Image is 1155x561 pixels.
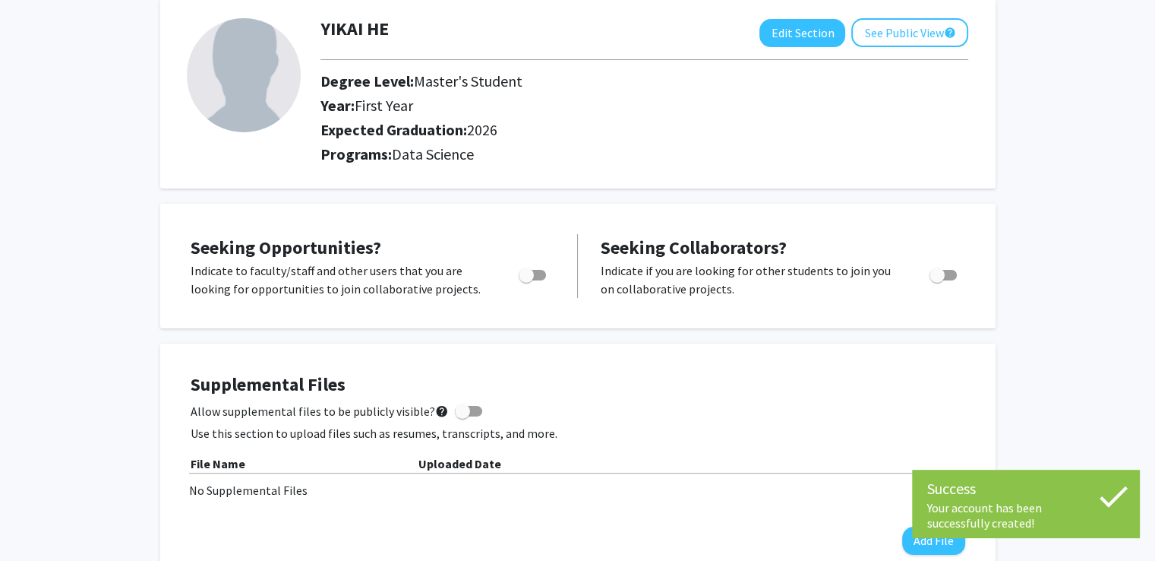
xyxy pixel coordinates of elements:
[435,402,449,420] mat-icon: help
[418,456,501,471] b: Uploaded Date
[467,120,497,139] span: 2026
[320,97,838,115] h2: Year:
[187,18,301,132] img: Profile Picture
[902,527,965,555] button: Add File
[320,72,838,90] h2: Degree Level:
[927,500,1125,531] div: Your account has been successfully created!
[513,261,554,284] div: Toggle
[191,424,965,442] p: Use this section to upload files such as resumes, transcripts, and more.
[601,236,787,259] span: Seeking Collaborators?
[759,19,845,47] button: Edit Section
[414,71,522,90] span: Master's Student
[851,18,968,47] button: See Public View
[11,493,65,550] iframe: Chat
[320,145,968,163] h2: Programs:
[320,18,389,40] h1: YIKAI HE
[943,24,955,42] mat-icon: help
[191,456,245,471] b: File Name
[191,261,490,298] p: Indicate to faculty/staff and other users that you are looking for opportunities to join collabor...
[191,236,381,259] span: Seeking Opportunities?
[392,144,474,163] span: Data Science
[601,261,901,298] p: Indicate if you are looking for other students to join you on collaborative projects.
[927,477,1125,500] div: Success
[355,96,413,115] span: First Year
[923,261,965,284] div: Toggle
[191,402,449,420] span: Allow supplemental files to be publicly visible?
[191,374,965,396] h4: Supplemental Files
[189,481,967,499] div: No Supplemental Files
[320,121,838,139] h2: Expected Graduation:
